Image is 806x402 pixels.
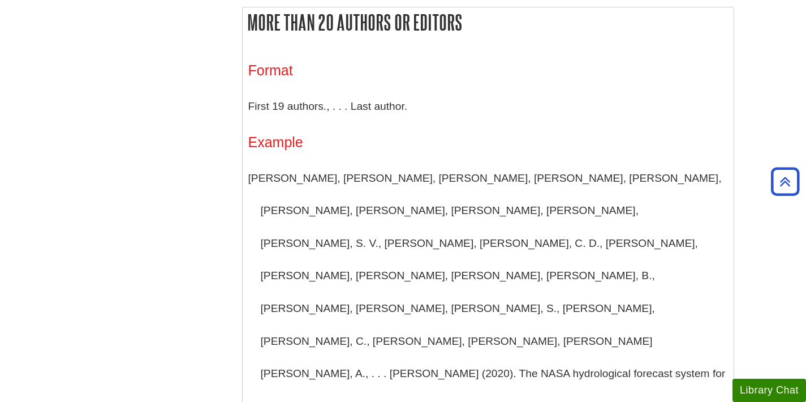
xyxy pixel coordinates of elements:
[767,174,803,189] a: Back to Top
[248,62,728,79] h3: Format
[248,90,728,123] p: First 19 authors., . . . Last author.
[248,134,728,151] h3: Example
[732,379,806,402] button: Library Chat
[243,7,734,37] h2: More Than 20 Authors or Editors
